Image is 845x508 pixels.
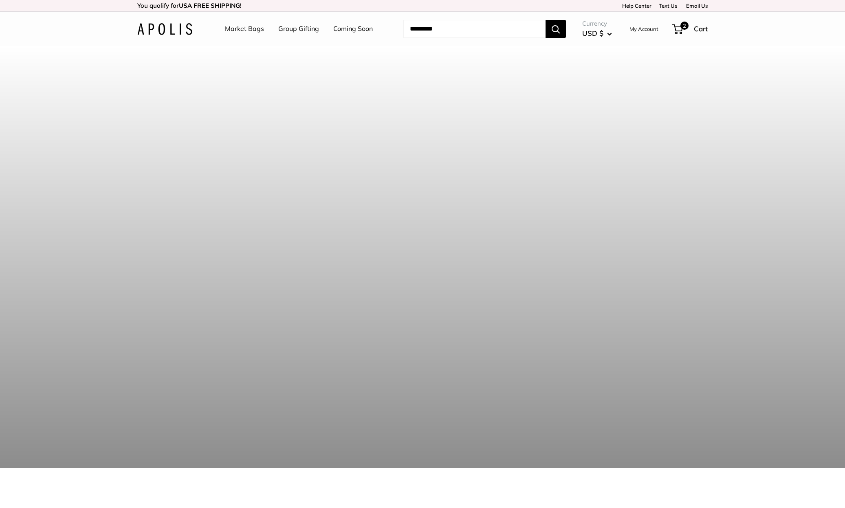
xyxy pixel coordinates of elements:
[582,27,612,40] button: USD $
[546,20,566,38] button: Search
[629,24,658,34] a: My Account
[619,2,651,9] a: Help Center
[673,22,708,35] a: 2 Cart
[659,2,677,9] a: Text Us
[582,18,612,29] span: Currency
[403,20,546,38] input: Search...
[225,23,264,35] a: Market Bags
[278,23,319,35] a: Group Gifting
[137,23,192,35] img: Apolis
[683,2,708,9] a: Email Us
[694,24,708,33] span: Cart
[680,22,689,30] span: 2
[333,23,373,35] a: Coming Soon
[582,29,603,37] span: USD $
[179,2,242,9] strong: USA FREE SHIPPING!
